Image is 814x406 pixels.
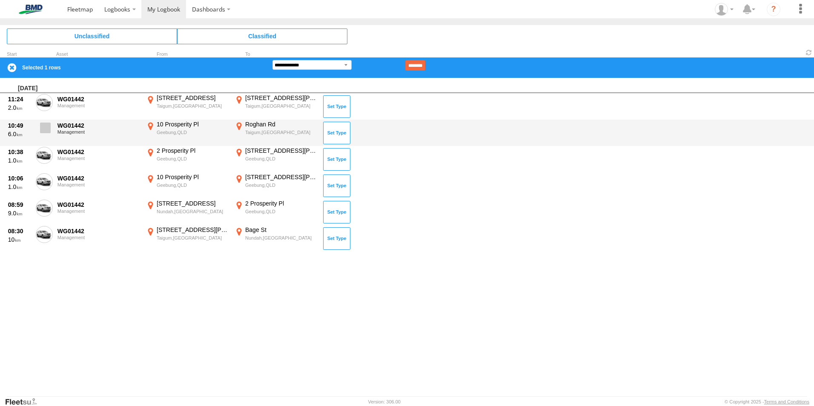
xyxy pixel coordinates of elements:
[57,95,140,103] div: WG01442
[157,156,229,162] div: Geebung,QLD
[233,147,318,172] label: Click to View Event Location
[57,201,140,209] div: WG01442
[8,157,31,164] div: 1.0
[157,182,229,188] div: Geebung,QLD
[764,399,809,404] a: Terms and Conditions
[145,120,230,145] label: Click to View Event Location
[7,52,32,57] div: Click to Sort
[233,94,318,119] label: Click to View Event Location
[233,173,318,198] label: Click to View Event Location
[157,209,229,214] div: Nundah,[GEOGRAPHIC_DATA]
[57,103,140,108] div: Management
[57,182,140,187] div: Management
[245,235,317,241] div: Nundah,[GEOGRAPHIC_DATA]
[8,201,31,209] div: 08:59
[368,399,401,404] div: Version: 306.00
[57,235,140,240] div: Management
[145,94,230,119] label: Click to View Event Location
[7,63,17,73] label: Clear Selection
[57,174,140,182] div: WG01442
[8,95,31,103] div: 11:24
[9,5,53,14] img: bmd-logo.svg
[245,94,317,102] div: [STREET_ADDRESS][PERSON_NAME]
[8,183,31,191] div: 1.0
[245,209,317,214] div: Geebung,QLD
[57,227,140,235] div: WG01442
[245,120,317,128] div: Roghan Rd
[177,29,347,44] span: Click to view Classified Trips
[145,173,230,198] label: Click to View Event Location
[712,3,737,16] div: Mark Goulevitch
[323,148,350,170] button: Click to Set
[157,103,229,109] div: Taigum,[GEOGRAPHIC_DATA]
[7,29,177,44] span: Click to view Unclassified Trips
[145,52,230,57] div: From
[8,236,31,243] div: 10
[323,227,350,249] button: Click to Set
[233,226,318,251] label: Click to View Event Location
[157,173,229,181] div: 10 Prosperity Pl
[245,156,317,162] div: Geebung,QLD
[245,226,317,234] div: Bage St
[804,49,814,57] span: Refresh
[157,94,229,102] div: [STREET_ADDRESS]
[245,173,317,181] div: [STREET_ADDRESS][PERSON_NAME]
[8,122,31,129] div: 10:49
[233,52,318,57] div: To
[767,3,780,16] i: ?
[323,201,350,223] button: Click to Set
[245,129,317,135] div: Taigum,[GEOGRAPHIC_DATA]
[8,209,31,217] div: 9.0
[8,174,31,182] div: 10:06
[157,120,229,128] div: 10 Prosperity Pl
[57,156,140,161] div: Management
[245,103,317,109] div: Taigum,[GEOGRAPHIC_DATA]
[323,122,350,144] button: Click to Set
[157,235,229,241] div: Taigum,[GEOGRAPHIC_DATA]
[8,148,31,156] div: 10:38
[233,200,318,224] label: Click to View Event Location
[8,227,31,235] div: 08:30
[57,148,140,156] div: WG01442
[323,174,350,197] button: Click to Set
[8,130,31,138] div: 6.0
[145,147,230,172] label: Click to View Event Location
[245,147,317,154] div: [STREET_ADDRESS][PERSON_NAME]
[157,226,229,234] div: [STREET_ADDRESS][PERSON_NAME]
[245,182,317,188] div: Geebung,QLD
[245,200,317,207] div: 2 Prosperity Pl
[5,397,44,406] a: Visit our Website
[57,122,140,129] div: WG01442
[157,129,229,135] div: Geebung,QLD
[57,129,140,134] div: Management
[8,104,31,112] div: 2.0
[725,399,809,404] div: © Copyright 2025 -
[233,120,318,145] label: Click to View Event Location
[56,52,141,57] div: Asset
[145,200,230,224] label: Click to View Event Location
[157,200,229,207] div: [STREET_ADDRESS]
[145,226,230,251] label: Click to View Event Location
[323,95,350,117] button: Click to Set
[157,147,229,154] div: 2 Prosperity Pl
[57,209,140,214] div: Management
